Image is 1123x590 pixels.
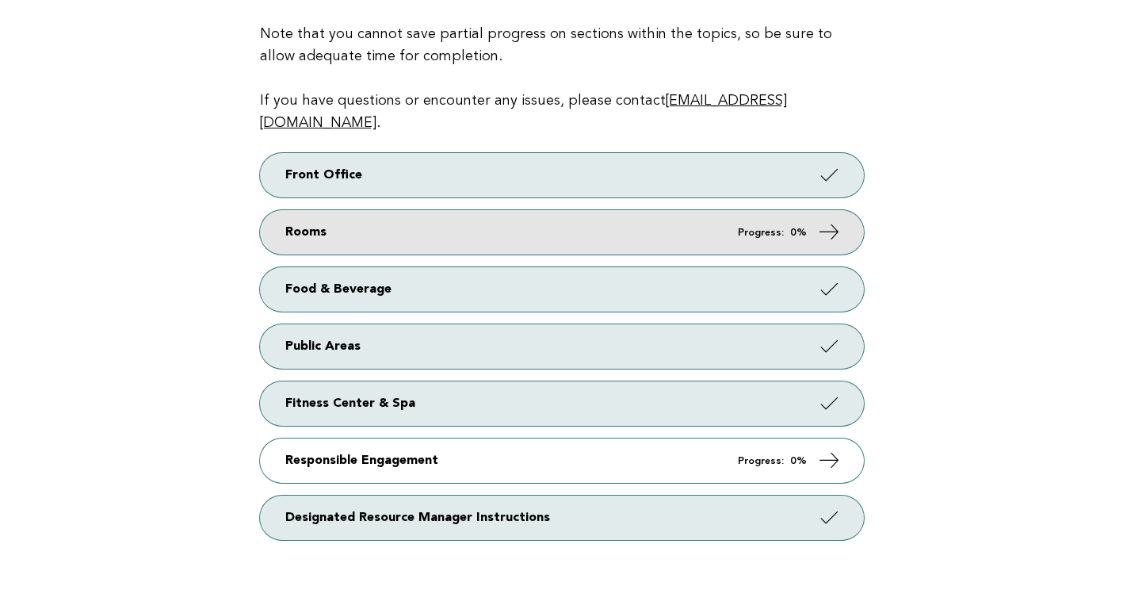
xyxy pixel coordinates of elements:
[260,210,864,255] a: Rooms Progress: 0%
[738,456,784,466] em: Progress:
[260,153,864,197] a: Front Office
[790,228,807,238] strong: 0%
[260,267,864,312] a: Food & Beverage
[260,381,864,426] a: Fitness Center & Spa
[260,496,864,540] a: Designated Resource Manager Instructions
[738,228,784,238] em: Progress:
[260,439,864,483] a: Responsible Engagement Progress: 0%
[790,456,807,466] strong: 0%
[260,324,864,369] a: Public Areas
